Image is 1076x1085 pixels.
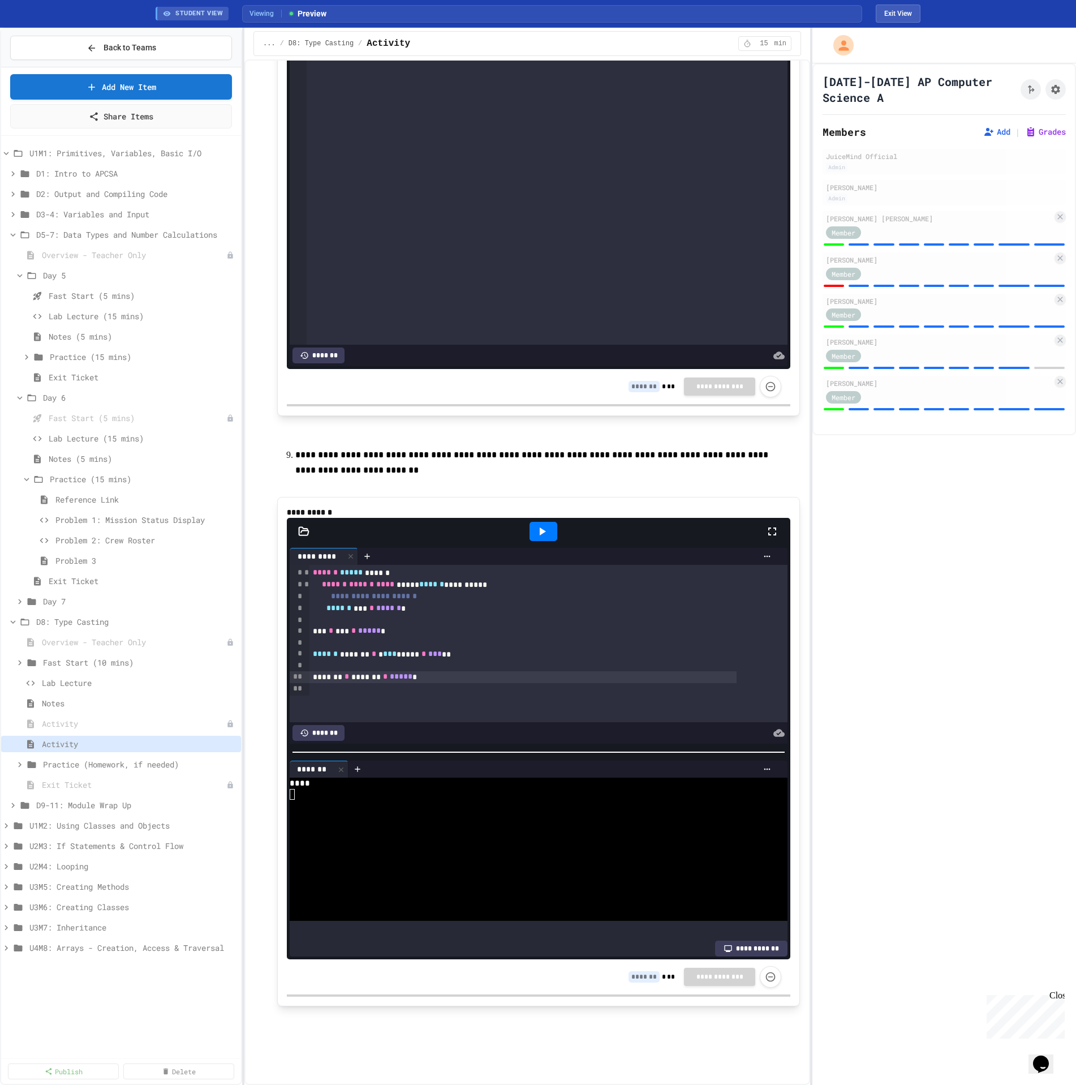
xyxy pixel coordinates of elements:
span: D8: Type Casting [289,39,354,48]
h2: Members [823,124,866,140]
span: ... [263,39,276,48]
span: STUDENT VIEW [175,9,223,19]
button: Grades [1025,126,1066,138]
div: [PERSON_NAME] [826,337,1052,347]
h1: [DATE]-[DATE] AP Computer Science A [823,74,1016,105]
button: Force resubmission of student's answer (Admin only) [760,966,781,988]
span: | [1015,125,1021,139]
span: min [774,39,786,48]
span: / [280,39,284,48]
div: Admin [826,162,847,172]
span: Viewing [249,8,282,19]
iframe: chat widget [1028,1040,1065,1074]
a: Share Items [10,104,232,128]
span: Member [832,310,855,320]
span: Preview [287,8,326,20]
button: Back to Teams [10,36,232,60]
span: Activity [367,37,410,50]
a: Add New Item [10,74,232,100]
span: / [358,39,362,48]
div: My Account [821,32,857,58]
div: [PERSON_NAME] [826,182,1062,192]
span: Member [832,269,855,279]
div: [PERSON_NAME] [826,378,1052,388]
button: Assignment Settings [1045,79,1066,100]
div: [PERSON_NAME] [826,255,1052,265]
span: Member [832,228,855,238]
span: 15 [755,39,773,48]
a: Publish [8,1063,119,1079]
span: Member [832,351,855,361]
div: Chat with us now!Close [5,5,78,72]
span: Back to Teams [104,42,156,54]
button: Force resubmission of student's answer (Admin only) [760,376,781,397]
a: Delete [123,1063,234,1079]
div: [PERSON_NAME] [826,296,1052,306]
div: Admin [826,194,847,203]
div: JuiceMind Official [826,151,1062,161]
button: Click to see fork details [1021,79,1041,100]
iframe: chat widget [982,990,1065,1039]
button: Add [983,126,1010,138]
span: Member [832,392,855,402]
button: Exit student view [876,5,920,23]
div: [PERSON_NAME] [PERSON_NAME] [826,213,1052,224]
